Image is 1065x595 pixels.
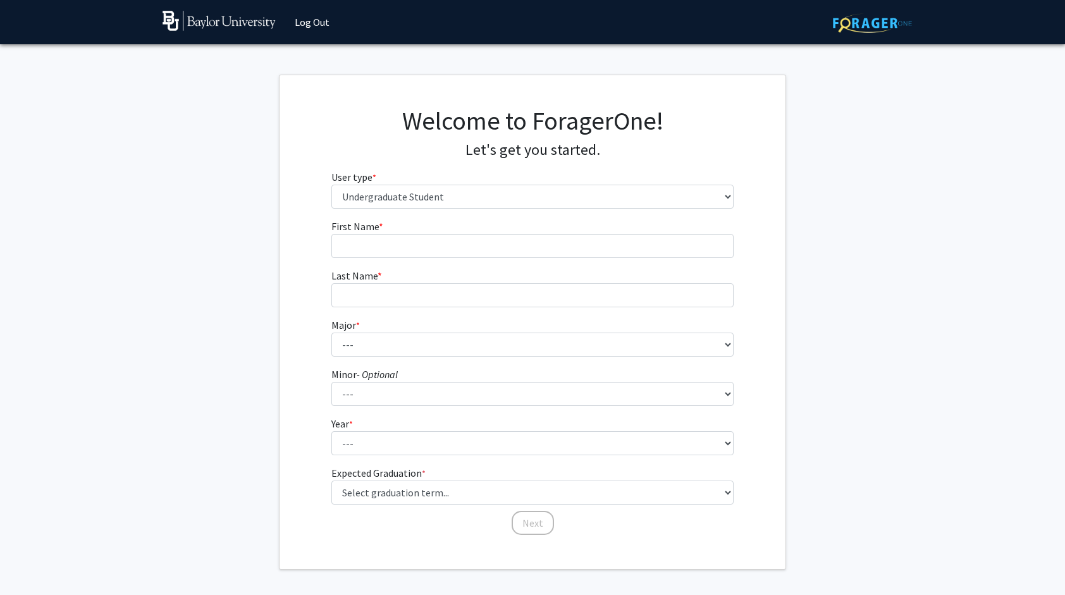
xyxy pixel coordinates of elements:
[331,220,379,233] span: First Name
[331,416,353,431] label: Year
[357,368,398,381] i: - Optional
[833,13,912,33] img: ForagerOne Logo
[512,511,554,535] button: Next
[331,106,734,136] h1: Welcome to ForagerOne!
[331,169,376,185] label: User type
[331,269,378,282] span: Last Name
[331,317,360,333] label: Major
[331,465,426,481] label: Expected Graduation
[331,141,734,159] h4: Let's get you started.
[331,367,398,382] label: Minor
[163,11,276,31] img: Baylor University Logo
[9,538,54,586] iframe: Chat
